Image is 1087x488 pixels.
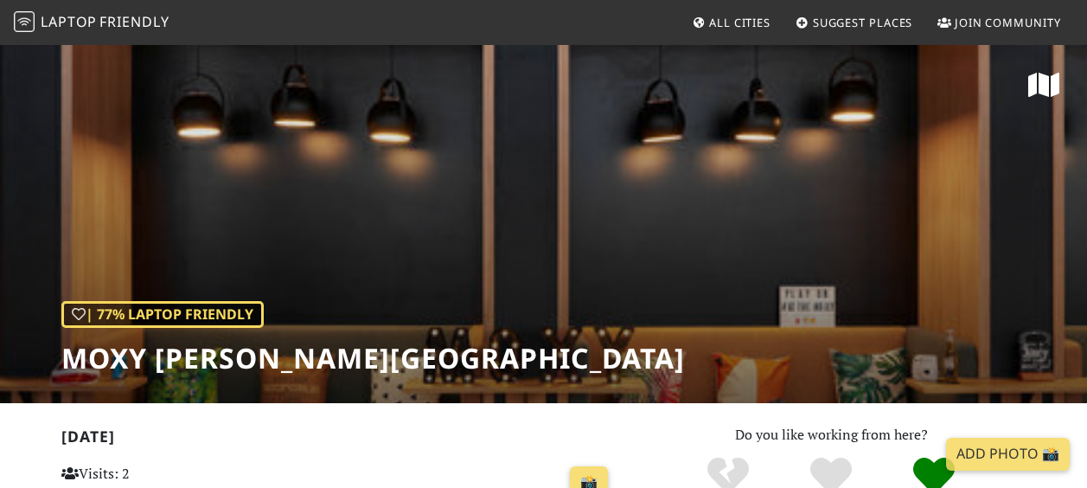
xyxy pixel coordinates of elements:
a: Suggest Places [789,7,920,38]
span: All Cities [709,15,770,30]
span: Laptop [41,12,97,31]
a: Join Community [930,7,1068,38]
a: Add Photo 📸 [946,438,1070,471]
span: Join Community [955,15,1061,30]
a: All Cities [685,7,777,38]
h1: Moxy [PERSON_NAME][GEOGRAPHIC_DATA] [61,342,685,375]
p: Do you like working from here? [636,424,1026,446]
img: LaptopFriendly [14,11,35,32]
div: | 77% Laptop Friendly [61,301,264,329]
h2: [DATE] [61,427,616,453]
span: Friendly [99,12,169,31]
span: Suggest Places [813,15,913,30]
a: LaptopFriendly LaptopFriendly [14,8,169,38]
